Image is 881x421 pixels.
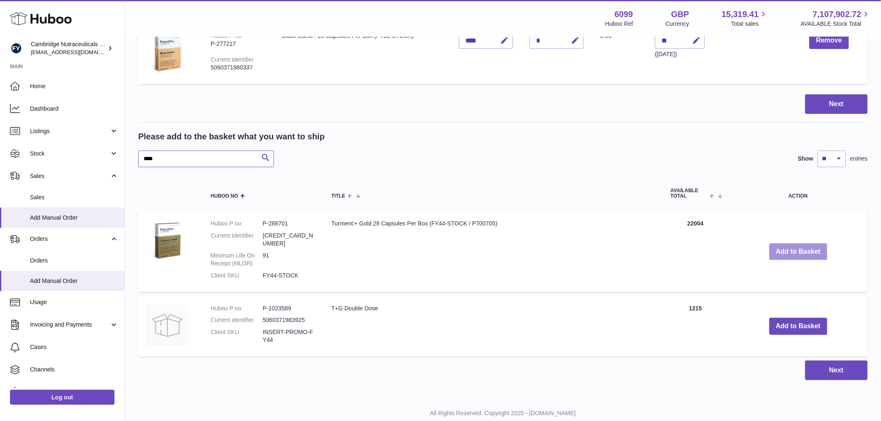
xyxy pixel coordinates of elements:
[30,127,110,135] span: Listings
[211,316,263,324] dt: Current identifier
[615,9,633,20] strong: 6099
[211,232,263,248] dt: Current identifier
[769,318,828,335] button: Add to Basket
[30,193,118,201] span: Sales
[211,64,265,72] div: 5060371980337
[805,361,868,380] button: Next
[132,409,874,417] p: All Rights Reserved. Copyright 2025 - [DOMAIN_NAME]
[30,343,118,351] span: Cases
[274,24,450,84] td: Black Garlic+ 28 Capsules Per Box (FY02-STOCK)
[211,193,238,199] span: Huboo no
[263,316,315,324] dd: 5060371983925
[850,155,868,163] span: entries
[263,272,315,280] dd: FY44-STOCK
[138,131,325,142] h2: Please add to the basket what you want to ship
[30,257,118,265] span: Orders
[211,56,254,63] div: Current identifier
[722,9,768,28] a: 15,319.41 Total sales
[211,272,263,280] dt: Client SKU
[801,20,871,28] span: AVAILABLE Stock Total
[662,296,729,357] td: 1215
[605,20,633,28] div: Huboo Ref
[731,20,768,28] span: Total sales
[147,305,188,346] img: T+G Double Dose
[809,32,849,49] button: Remove
[211,40,265,48] div: P-277217
[147,32,188,74] img: Black Garlic+ 28 Capsules Per Box (FY02-STOCK)
[30,366,118,374] span: Channels
[323,296,662,357] td: T+G Double Dose
[666,20,689,28] div: Currency
[30,105,118,113] span: Dashboard
[263,220,315,228] dd: P-288701
[769,243,828,260] button: Add to Basket
[30,235,110,243] span: Orders
[30,172,110,180] span: Sales
[211,220,263,228] dt: Huboo P no
[10,390,114,405] a: Log out
[211,305,263,312] dt: Huboo P no
[263,328,315,344] dd: INSERT-PROMO-FY44
[31,49,122,55] span: [EMAIL_ADDRESS][DOMAIN_NAME]
[729,180,868,207] th: Action
[30,321,110,329] span: Invoicing and Payments
[31,40,106,56] div: Cambridge Nutraceuticals Ltd
[671,9,689,20] strong: GBP
[323,211,662,292] td: Turmeric+ Gold 28 Capsules Per Box (FY44-STOCK / P700705)
[798,155,814,163] label: Show
[30,277,118,285] span: Add Manual Order
[263,232,315,248] dd: [CREDIT_CARD_NUMBER]
[263,305,315,312] dd: P-1023589
[10,42,22,54] img: huboo@camnutra.com
[30,298,118,306] span: Usage
[30,82,118,90] span: Home
[722,9,759,20] span: 15,319.41
[30,214,118,222] span: Add Manual Order
[671,188,708,199] span: AVAILABLE Total
[331,193,345,199] span: Title
[147,220,188,261] img: Turmeric+ Gold 28 Capsules Per Box (FY44-STOCK / P700705)
[211,328,263,344] dt: Client SKU
[30,150,110,158] span: Stock
[813,9,861,20] span: 7,107,902.72
[805,94,868,114] button: Next
[662,211,729,292] td: 22004
[211,252,263,267] dt: Minimum Life On Receipt (MLOR)
[263,252,315,267] dd: 91
[655,50,705,58] div: ([DATE])
[801,9,871,28] a: 7,107,902.72 AVAILABLE Stock Total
